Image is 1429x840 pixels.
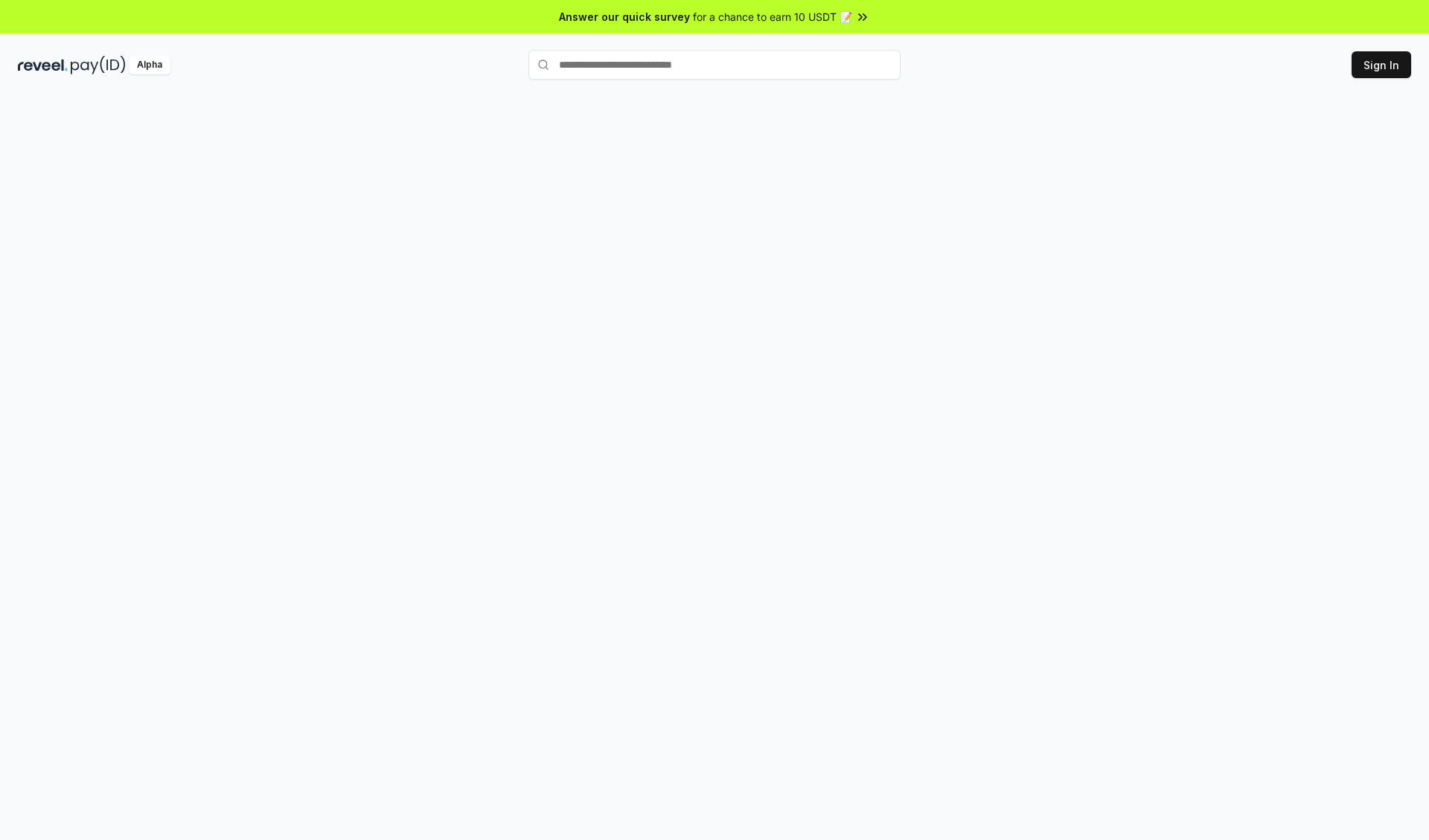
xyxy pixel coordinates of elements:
button: Sign In [1352,51,1411,78]
span: Answer our quick survey [559,9,690,25]
img: pay_id [71,56,126,74]
span: for a chance to earn 10 USDT 📝 [693,9,852,25]
div: Alpha [129,56,170,74]
img: reveel_dark [18,56,68,74]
